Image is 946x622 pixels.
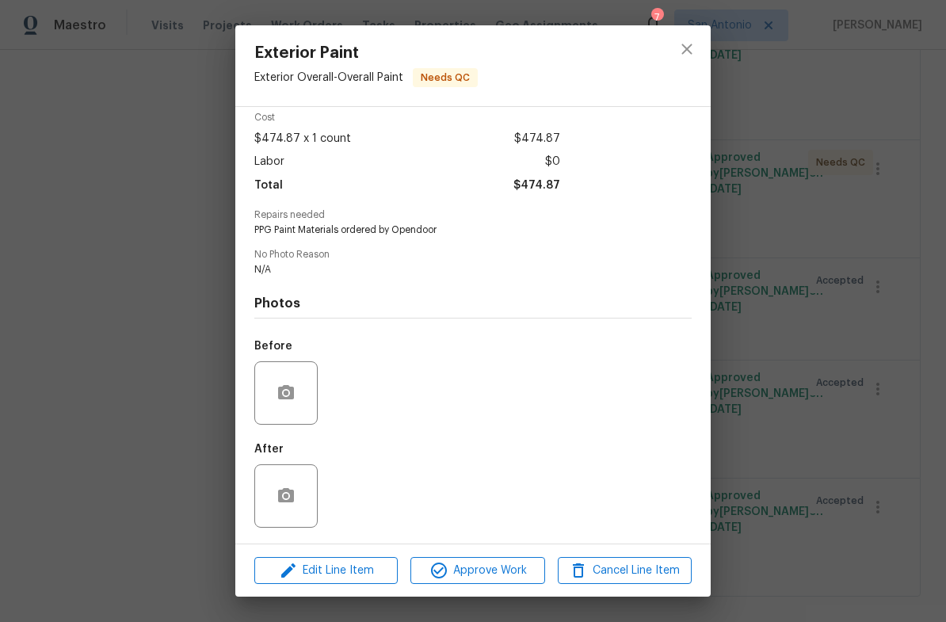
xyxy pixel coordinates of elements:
button: Approve Work [410,557,544,585]
span: PPG Paint Materials ordered by Opendoor [254,223,648,237]
span: N/A [254,263,648,277]
button: Edit Line Item [254,557,398,585]
h4: Photos [254,296,692,311]
span: Cancel Line Item [563,561,687,581]
span: Edit Line Item [259,561,393,581]
span: Exterior Paint [254,44,478,62]
span: $0 [545,151,560,174]
span: Cost [254,113,560,123]
span: Exterior Overall - Overall Paint [254,72,403,83]
span: $474.87 [513,174,560,197]
h5: After [254,444,284,455]
button: Cancel Line Item [558,557,692,585]
span: Repairs needed [254,210,692,220]
span: $474.87 x 1 count [254,128,351,151]
span: $474.87 [514,128,560,151]
span: Needs QC [414,70,476,86]
span: Total [254,174,283,197]
span: No Photo Reason [254,250,692,260]
button: close [668,30,706,68]
div: 7 [651,10,662,25]
span: Labor [254,151,284,174]
span: Approve Work [415,561,540,581]
h5: Before [254,341,292,352]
